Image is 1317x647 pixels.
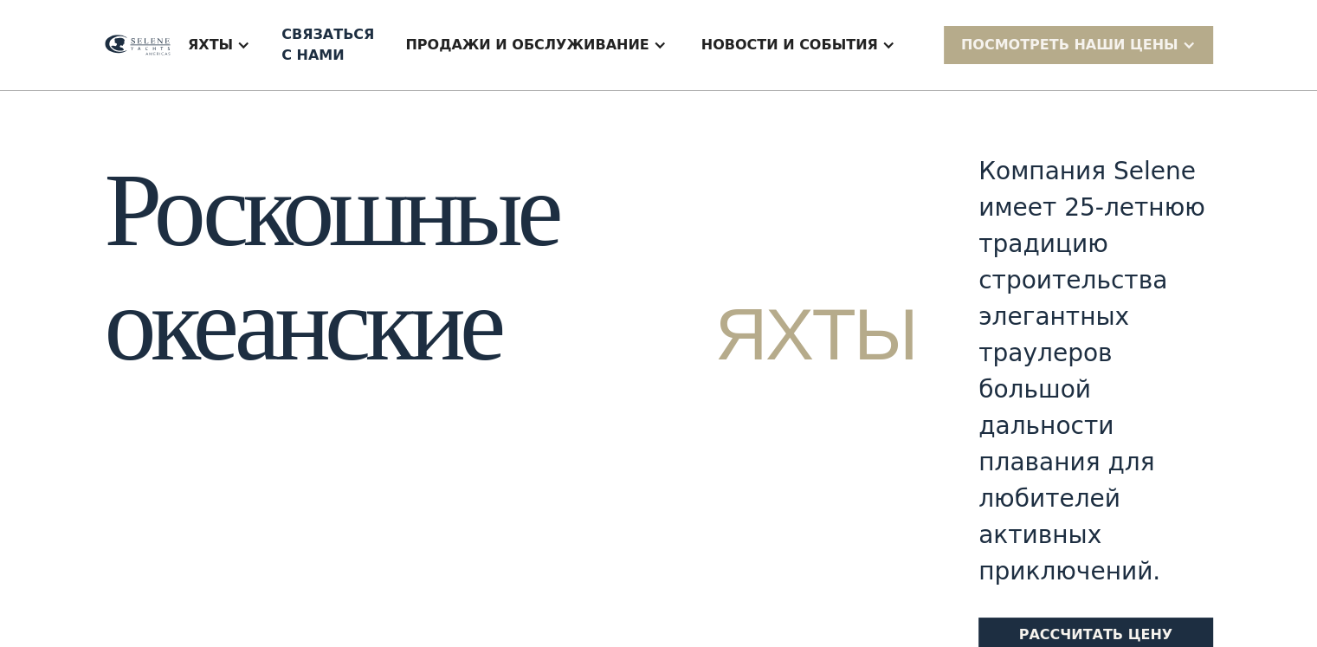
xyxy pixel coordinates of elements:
[105,35,171,56] img: логотип
[715,287,916,374] font: яхты
[105,152,558,382] font: Роскошные океанские
[701,36,878,53] font: Новости и события
[961,36,1178,53] font: ПОСМОТРЕТЬ НАШИ ЦЕНЫ
[281,26,374,63] font: Связаться с нами
[188,36,233,53] font: Яхты
[405,36,649,53] font: Продажи и обслуживание
[978,157,1205,586] font: Компания Selene имеет 25-летнюю традицию строительства элегантных траулеров большой дальности пла...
